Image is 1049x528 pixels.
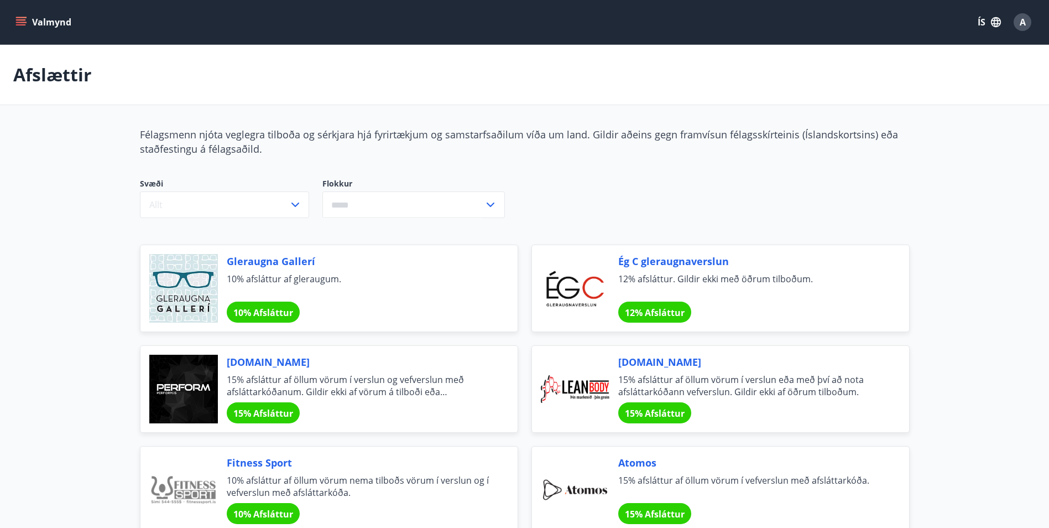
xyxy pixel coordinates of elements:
[618,254,883,268] span: Ég C gleraugnaverslun
[618,455,883,470] span: Atomos
[618,355,883,369] span: [DOMAIN_NAME]
[227,254,491,268] span: Gleraugna Gallerí
[227,374,491,398] span: 15% afsláttur af öllum vörum í verslun og vefverslun með afsláttarkóðanum. Gildir ekki af vörum á...
[140,191,309,218] button: Allt
[140,178,309,191] span: Svæði
[227,273,491,297] span: 10% afsláttur af gleraugum.
[140,128,898,156] span: Félagsmenn njóta veglegra tilboða og sérkjara hjá fyrirtækjum og samstarfsaðilum víða um land. Gi...
[322,178,505,189] label: Flokkur
[149,199,163,211] span: Allt
[233,508,293,520] span: 10% Afsláttur
[233,407,293,420] span: 15% Afsláttur
[625,508,685,520] span: 15% Afsláttur
[13,63,92,87] p: Afslættir
[1020,16,1026,28] span: A
[625,307,685,319] span: 12% Afsláttur
[618,273,883,297] span: 12% afsláttur. Gildir ekki með öðrum tilboðum.
[972,12,1007,32] button: ÍS
[618,374,883,398] span: 15% afsláttur af öllum vörum í verslun eða með því að nota afsláttarkóðann vefverslun. Gildir ekk...
[618,474,883,499] span: 15% afsláttur af öllum vörum í vefverslun með afsláttarkóða.
[625,407,685,420] span: 15% Afsláttur
[233,307,293,319] span: 10% Afsláttur
[13,12,76,32] button: menu
[227,355,491,369] span: [DOMAIN_NAME]
[227,455,491,470] span: Fitness Sport
[1009,9,1036,35] button: A
[227,474,491,499] span: 10% afsláttur af öllum vörum nema tilboðs vörum í verslun og í vefverslun með afsláttarkóða.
